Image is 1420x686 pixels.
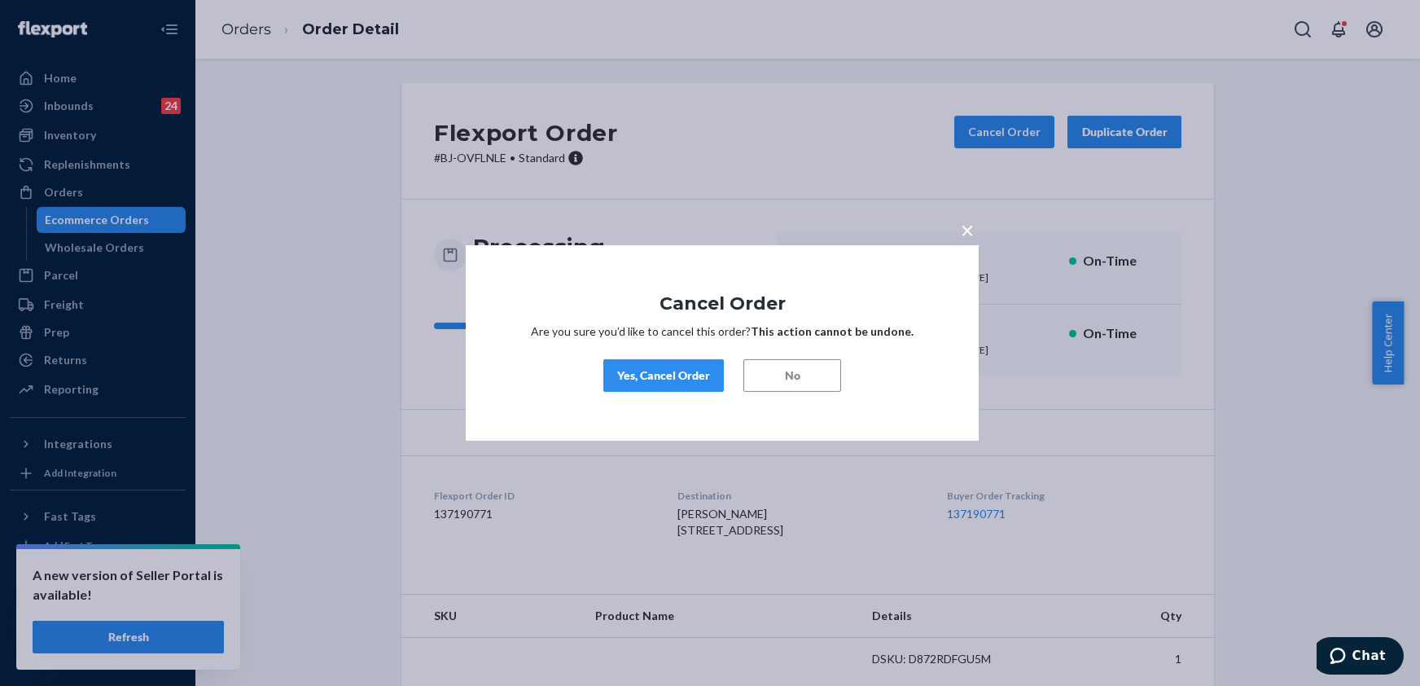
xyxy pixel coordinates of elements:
button: No [743,359,841,392]
h1: Cancel Order [515,294,930,314]
strong: This action cannot be undone. [751,324,914,338]
button: Yes, Cancel Order [603,359,724,392]
div: Yes, Cancel Order [617,367,710,384]
span: × [961,216,974,244]
p: Are you sure you’d like to cancel this order? [515,323,930,340]
iframe: Opens a widget where you can chat to one of our agents [1317,637,1404,678]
